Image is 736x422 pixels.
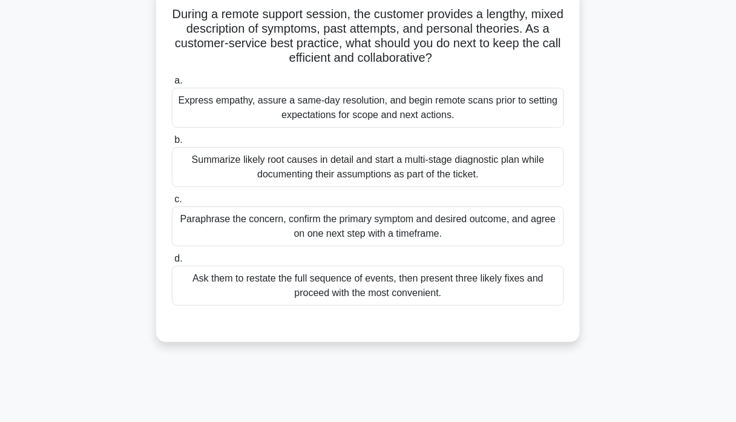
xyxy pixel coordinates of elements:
span: d. [174,253,182,263]
div: Express empathy, assure a same-day resolution, and begin remote scans prior to setting expectatio... [172,88,564,128]
span: b. [174,134,182,145]
div: Paraphrase the concern, confirm the primary symptom and desired outcome, and agree on one next st... [172,206,564,246]
div: Summarize likely root causes in detail and start a multi-stage diagnostic plan while documenting ... [172,147,564,187]
div: Ask them to restate the full sequence of events, then present three likely fixes and proceed with... [172,266,564,306]
h5: During a remote support session, the customer provides a lengthy, mixed description of symptoms, ... [171,7,565,66]
span: c. [174,194,182,204]
span: a. [174,75,182,85]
